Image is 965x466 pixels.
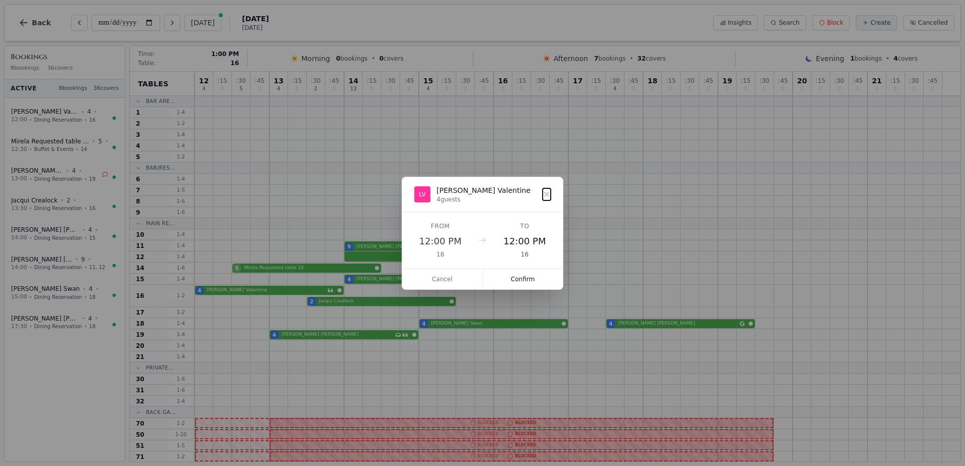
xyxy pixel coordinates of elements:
div: 12:00 PM [414,234,466,248]
div: LV [414,186,430,202]
div: To [499,222,551,230]
div: 18 [414,250,466,258]
div: From [414,222,466,230]
div: 16 [499,250,551,258]
button: Confirm [483,269,563,289]
button: Cancel [402,269,483,289]
div: 12:00 PM [499,234,551,248]
div: 4 guests [437,195,530,203]
div: [PERSON_NAME] Valentine [437,185,530,195]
